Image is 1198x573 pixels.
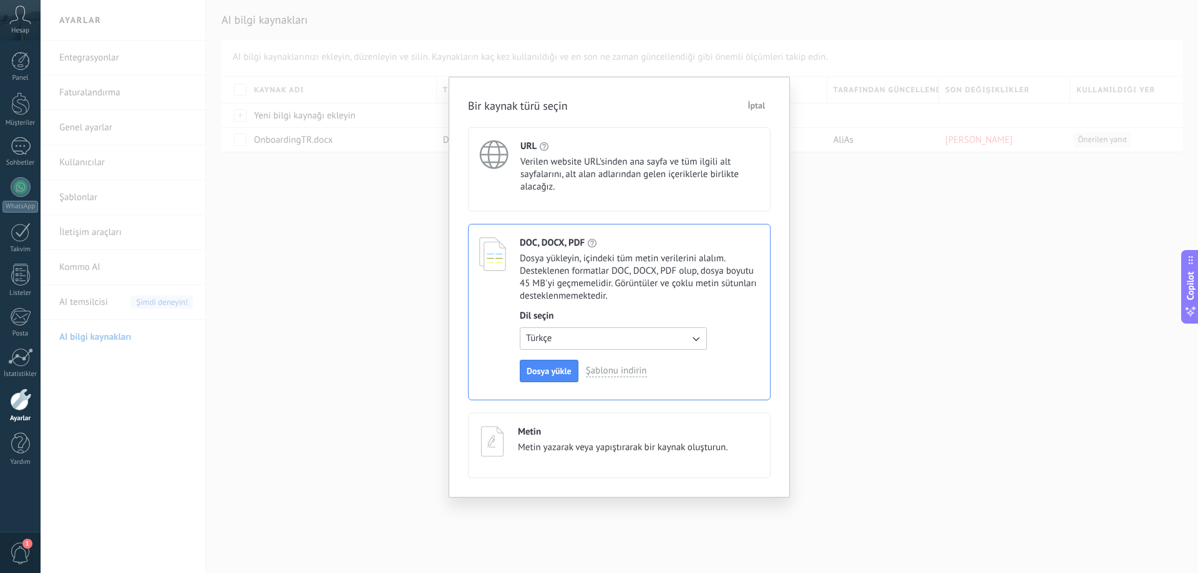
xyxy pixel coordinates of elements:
button: Dosya yükle [520,360,578,382]
span: Türkçe [526,332,552,345]
div: Listeler [2,289,39,297]
div: İstatistikler [2,370,39,378]
h4: URL [520,140,537,152]
h4: DOC, DOCX, PDF [520,237,585,249]
span: Dil seçin [520,310,759,322]
h4: Metin [518,426,541,438]
div: Yardım [2,458,39,466]
div: Müşteriler [2,119,39,127]
span: Copilot [1184,271,1197,300]
div: Ayarlar [2,415,39,423]
a: Şablonu indirin [586,365,647,377]
span: Hesap [11,27,29,35]
div: Posta [2,330,39,338]
div: Sohbetler [2,159,39,167]
span: 1 [22,539,32,549]
span: Dosya yükleyin, içindeki tüm metin verilerini alalım. Desteklenen formatlar DOC, DOCX, PDF olup, ... [520,253,759,302]
span: Verilen website URL'sinden ana sayfa ve tüm ilgili alt sayfalarını, alt alan adlarından gelen içe... [520,156,759,193]
div: WhatsApp [2,201,38,213]
span: Dosya yükle [527,367,572,375]
button: İptal [743,96,771,115]
button: Türkçe [520,327,707,350]
span: Metin yazarak veya yapıştırarak bir kaynak oluşturun. [518,441,728,454]
span: İptal [748,101,766,110]
div: Panel [2,74,39,82]
h2: Bir kaynak türü seçin [468,98,568,113]
div: Takvim [2,246,39,254]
